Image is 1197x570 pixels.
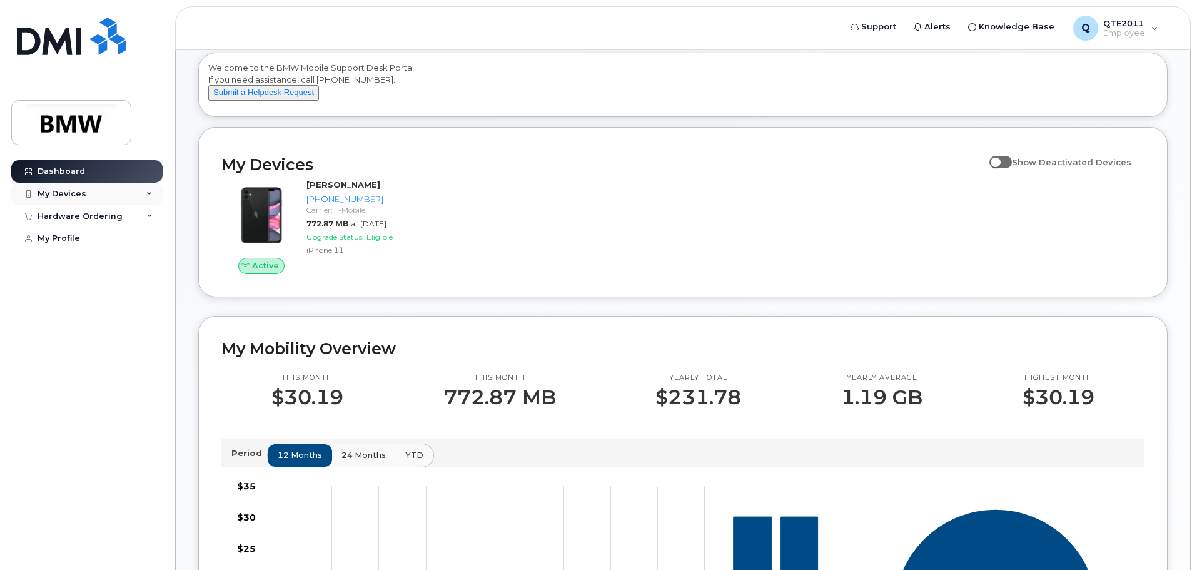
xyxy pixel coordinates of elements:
[271,373,343,383] p: This month
[237,481,256,492] tspan: $35
[841,386,922,409] p: 1.19 GB
[208,87,319,97] a: Submit a Helpdesk Request
[306,205,436,215] div: Carrier: T-Mobile
[306,232,364,242] span: Upgrade Status:
[1023,386,1094,409] p: $30.19
[1143,516,1188,561] iframe: Messenger Launcher
[405,449,423,461] span: YTD
[959,14,1063,39] a: Knowledge Base
[1023,373,1094,383] p: Highest month
[208,85,319,101] button: Submit a Helpdesk Request
[861,21,896,33] span: Support
[306,219,348,228] span: 772.87 MB
[208,62,1158,112] div: Welcome to the BMW Mobile Support Desk Portal If you need assistance, call [PHONE_NUMBER].
[443,386,556,409] p: 772.87 MB
[341,449,386,461] span: 24 months
[924,21,951,33] span: Alerts
[271,386,343,409] p: $30.19
[655,373,741,383] p: Yearly total
[351,219,386,228] span: at [DATE]
[231,447,267,459] p: Period
[1081,21,1090,36] span: Q
[306,245,436,255] div: iPhone 11
[237,512,256,523] tspan: $30
[306,193,436,205] div: [PHONE_NUMBER]
[979,21,1054,33] span: Knowledge Base
[221,339,1144,358] h2: My Mobility Overview
[231,185,291,245] img: iPhone_11.jpg
[1103,18,1145,28] span: QTE2011
[366,232,393,242] span: Eligible
[989,150,999,160] input: Show Deactivated Devices
[252,260,279,272] span: Active
[237,543,256,554] tspan: $25
[221,155,983,174] h2: My Devices
[1012,157,1131,167] span: Show Deactivated Devices
[306,180,380,190] strong: [PERSON_NAME]
[842,14,905,39] a: Support
[905,14,959,39] a: Alerts
[841,373,922,383] p: Yearly average
[1064,16,1167,41] div: QTE2011
[221,179,441,274] a: Active[PERSON_NAME][PHONE_NUMBER]Carrier: T-Mobile772.87 MBat [DATE]Upgrade Status:EligibleiPhone 11
[443,373,556,383] p: This month
[655,386,741,409] p: $231.78
[1103,28,1145,38] span: Employee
